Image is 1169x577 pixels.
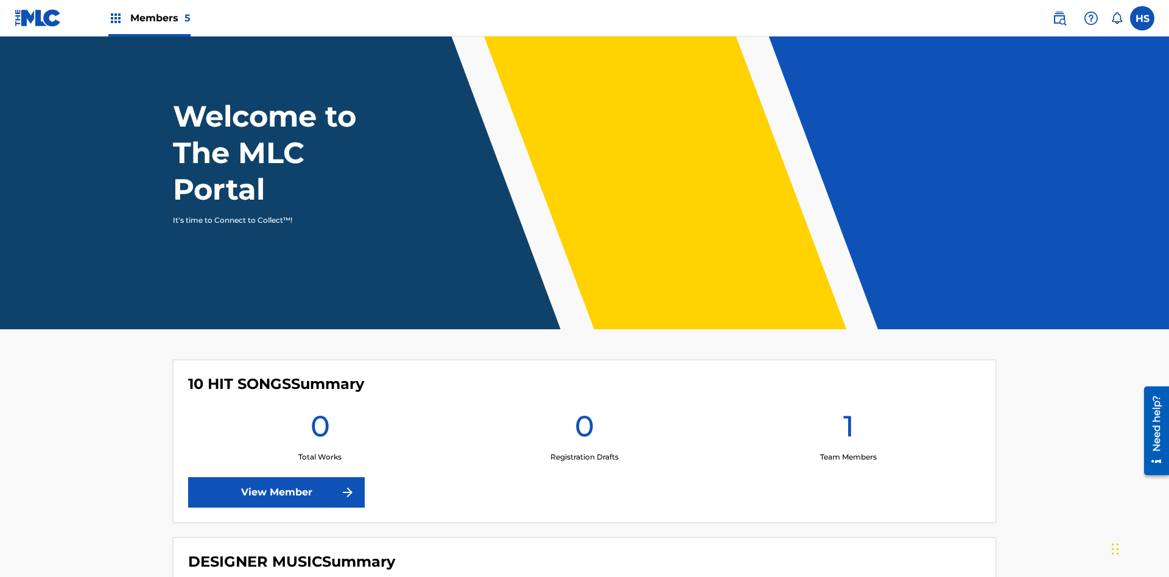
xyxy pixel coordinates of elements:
[298,452,342,463] p: Total Works
[1130,6,1154,30] div: User Menu
[311,408,330,452] h1: 0
[130,11,191,25] span: Members
[820,452,877,463] p: Team Members
[843,408,854,452] h1: 1
[173,98,401,208] h1: Welcome to The MLC Portal
[188,553,395,571] h4: DESIGNER MUSIC
[1047,6,1072,30] a: Public Search
[108,11,123,26] img: Top Rightsholders
[1052,11,1067,26] img: search
[1112,531,1119,567] div: Drag
[1111,12,1123,24] div: Notifications
[184,12,191,24] span: 5
[173,215,384,226] p: It's time to Connect to Collect™!
[15,9,61,27] img: MLC Logo
[188,477,365,508] a: View Member
[340,485,355,500] img: f7272a7cc735f4ea7f67.svg
[1108,519,1169,577] iframe: Chat Widget
[1084,11,1098,26] img: help
[575,408,594,452] h1: 0
[188,375,364,393] h4: 10 HIT SONGS
[1079,6,1103,30] div: Help
[1135,382,1169,481] iframe: Resource Center
[550,452,619,463] p: Registration Drafts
